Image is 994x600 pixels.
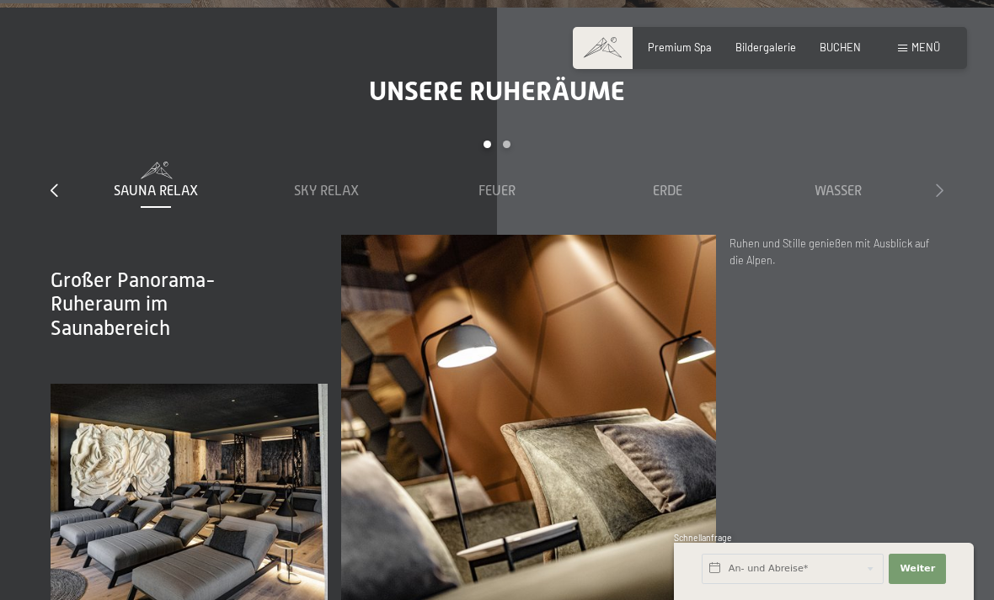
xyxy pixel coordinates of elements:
[51,268,216,340] span: Großer Panorama-Ruheraum im Saunabereich
[674,533,732,543] span: Schnellanfrage
[911,40,940,54] span: Menü
[889,554,946,584] button: Weiter
[294,183,359,199] span: Sky Relax
[369,75,625,107] span: Unsere Ruheräume
[71,141,923,162] div: Carousel Pagination
[478,183,516,199] span: Feuer
[815,183,862,199] span: Wasser
[820,40,861,54] a: BUCHEN
[503,141,510,148] div: Carousel Page 2
[729,235,943,269] p: Ruhen und Stille genießen mit Ausblick auf die Alpen.
[735,40,796,54] a: Bildergalerie
[900,562,935,576] span: Weiter
[484,141,491,148] div: Carousel Page 1 (Current Slide)
[114,183,198,199] span: Sauna Relax
[653,183,682,199] span: Erde
[648,40,712,54] a: Premium Spa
